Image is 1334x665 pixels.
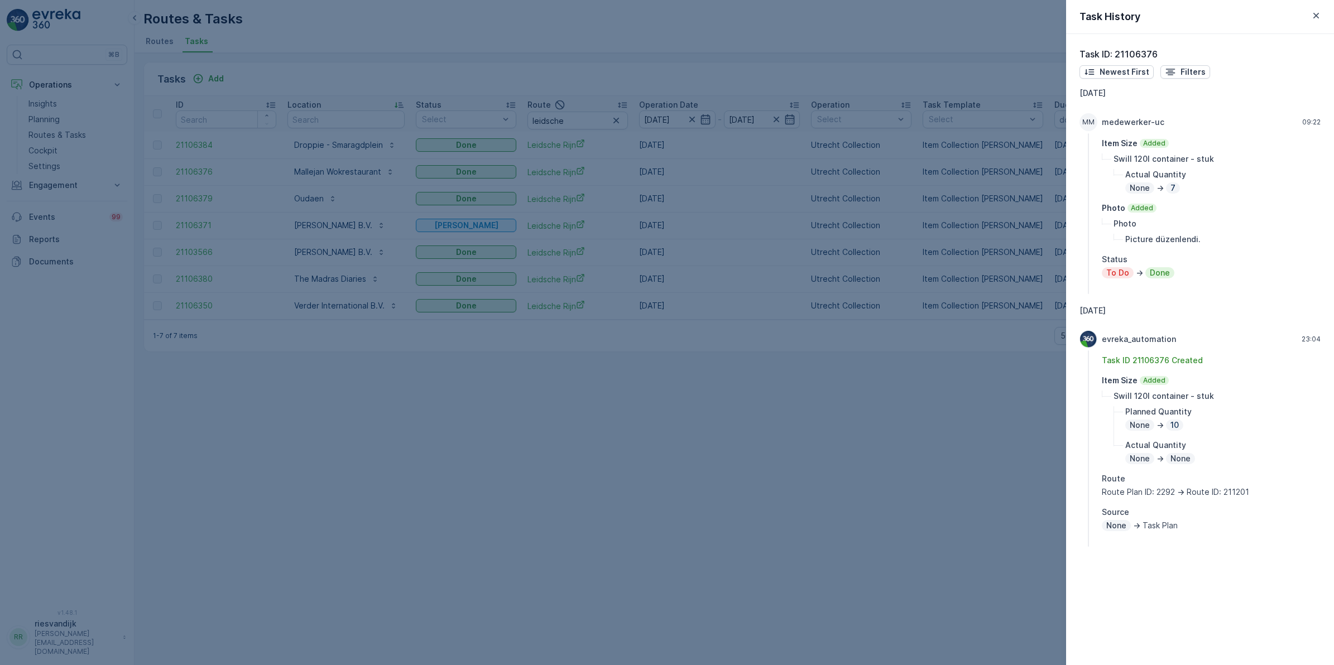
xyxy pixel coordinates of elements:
[1102,203,1125,214] p: Photo
[1125,406,1192,417] p: Planned Quantity
[1157,182,1164,194] p: ->
[1125,234,1201,245] p: Picture düzenlendi.
[1102,117,1164,128] p: medewerker-uc
[1169,453,1192,464] p: None
[1114,391,1214,402] p: Swill 120l container - stuk
[1079,88,1321,99] p: [DATE]
[1102,138,1138,149] p: Item Size
[1079,305,1321,316] p: [DATE]
[1105,267,1130,278] p: To Do
[1114,153,1214,165] p: Swill 120l container - stuk
[1100,66,1149,78] p: Newest First
[1129,182,1151,194] p: None
[1102,375,1138,386] p: Item Size
[1169,420,1180,431] p: 10
[1079,65,1154,79] button: Newest First
[1102,334,1176,345] p: evreka_automation
[1149,267,1171,278] p: Done
[1102,486,1175,498] p: Route Plan ID: 2292
[1079,113,1097,131] div: MM
[1160,65,1210,79] button: Filters
[1136,267,1143,278] p: ->
[1142,376,1167,385] p: Added
[1102,254,1321,265] p: Status
[1130,204,1154,213] p: Added
[1102,507,1321,518] p: Source
[1079,47,1321,61] p: Task ID: 21106376
[1169,182,1177,194] p: 7
[1080,331,1097,348] img: Evreka Logo
[1133,520,1140,531] p: ->
[1302,335,1321,344] p: 23:04
[1157,453,1164,464] p: ->
[1181,66,1206,78] p: Filters
[1177,486,1184,498] p: ->
[1105,520,1127,531] p: None
[1102,473,1321,484] p: Route
[1129,420,1151,431] p: None
[1187,486,1249,498] p: Route ID: 211201
[1114,218,1136,229] p: Photo
[1142,139,1167,148] p: Added
[1079,9,1140,25] p: Task History
[1157,420,1164,431] p: ->
[1143,520,1178,531] p: Task Plan
[1302,118,1321,127] p: 09:22
[1102,355,1321,366] p: Task ID 21106376 Created
[1129,453,1151,464] p: None
[1125,169,1186,180] p: Actual Quantity
[1125,440,1195,451] p: Actual Quantity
